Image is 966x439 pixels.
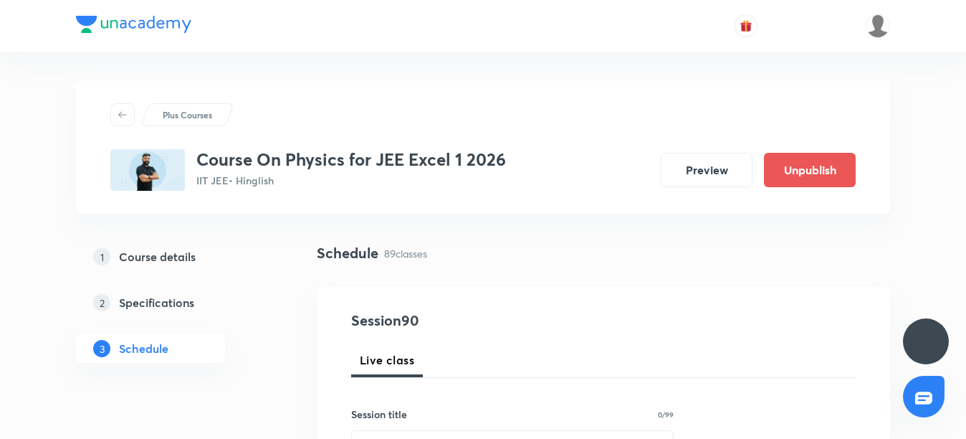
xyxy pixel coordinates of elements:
[917,333,934,350] img: ttu
[119,294,194,311] h5: Specifications
[658,411,674,418] p: 0/99
[93,294,110,311] p: 2
[163,108,212,121] p: Plus Courses
[384,246,427,261] p: 89 classes
[76,242,271,271] a: 1Course details
[317,242,378,264] h4: Schedule
[93,340,110,357] p: 3
[76,16,191,37] a: Company Logo
[119,340,168,357] h5: Schedule
[351,310,613,331] h4: Session 90
[93,248,110,265] p: 1
[764,153,856,187] button: Unpublish
[866,14,890,38] img: Vinita Malik
[740,19,752,32] img: avatar
[76,288,271,317] a: 2Specifications
[196,173,506,188] p: IIT JEE • Hinglish
[661,153,752,187] button: Preview
[110,149,185,191] img: C17B4FAC-997B-4E43-B1B9-415CDDFEAA28_plus.png
[351,407,407,422] h6: Session title
[360,351,414,369] span: Live class
[196,149,506,170] h3: Course On Physics for JEE Excel 1 2026
[735,14,757,37] button: avatar
[76,16,191,33] img: Company Logo
[119,248,196,265] h5: Course details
